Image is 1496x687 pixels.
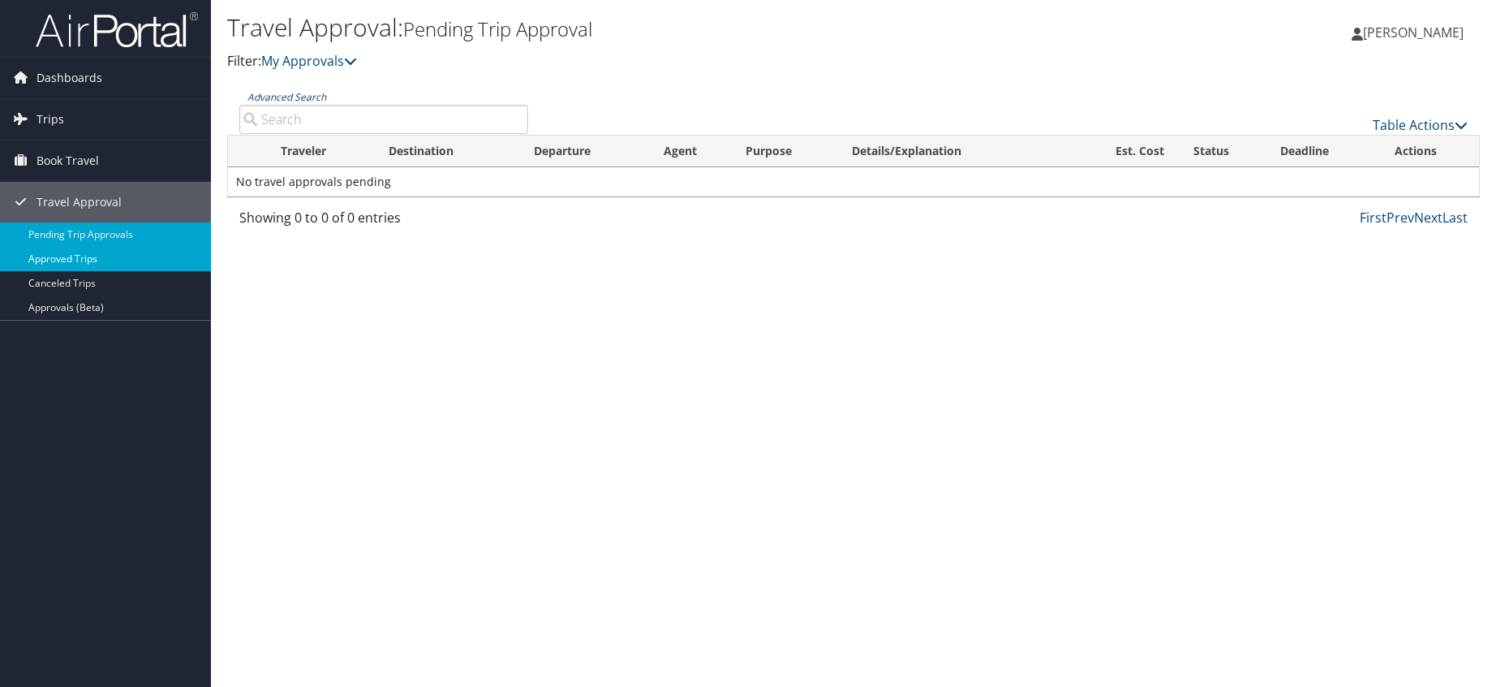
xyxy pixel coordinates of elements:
input: Advanced Search [239,105,528,134]
a: First [1360,209,1386,227]
th: Agent [649,136,731,167]
th: Traveler: activate to sort column ascending [266,136,374,167]
p: Filter: [227,51,1062,72]
div: Showing 0 to 0 of 0 entries [239,208,528,235]
a: Next [1414,209,1442,227]
a: Last [1442,209,1468,227]
th: Status: activate to sort column ascending [1179,136,1266,167]
span: Dashboards [37,58,102,98]
th: Departure: activate to sort column ascending [519,136,649,167]
span: Trips [37,99,64,140]
th: Actions [1380,136,1479,167]
th: Purpose [731,136,837,167]
span: [PERSON_NAME] [1363,24,1464,41]
span: Travel Approval [37,182,122,223]
a: [PERSON_NAME] [1352,8,1480,57]
a: Advanced Search [247,90,326,104]
h1: Travel Approval: [227,11,1062,45]
th: Details/Explanation [837,136,1068,167]
a: My Approvals [261,52,357,70]
td: No travel approvals pending [228,167,1479,197]
span: Book Travel [37,140,99,181]
th: Deadline: activate to sort column descending [1266,136,1380,167]
a: Table Actions [1373,116,1468,134]
small: Pending Trip Approval [403,15,592,42]
th: Destination: activate to sort column ascending [374,136,519,167]
a: Prev [1386,209,1414,227]
th: Est. Cost: activate to sort column ascending [1068,136,1178,167]
img: airportal-logo.png [36,11,198,49]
